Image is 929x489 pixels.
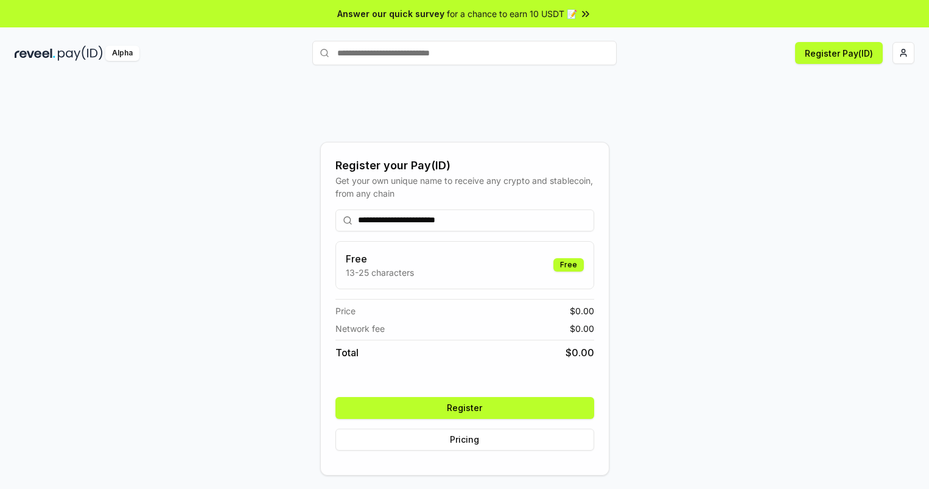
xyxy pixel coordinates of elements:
[335,157,594,174] div: Register your Pay(ID)
[335,345,359,360] span: Total
[337,7,444,20] span: Answer our quick survey
[335,174,594,200] div: Get your own unique name to receive any crypto and stablecoin, from any chain
[335,397,594,419] button: Register
[335,304,356,317] span: Price
[15,46,55,61] img: reveel_dark
[447,7,577,20] span: for a chance to earn 10 USDT 📝
[105,46,139,61] div: Alpha
[553,258,584,272] div: Free
[795,42,883,64] button: Register Pay(ID)
[335,322,385,335] span: Network fee
[566,345,594,360] span: $ 0.00
[570,322,594,335] span: $ 0.00
[346,252,414,266] h3: Free
[58,46,103,61] img: pay_id
[346,266,414,279] p: 13-25 characters
[335,429,594,451] button: Pricing
[570,304,594,317] span: $ 0.00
